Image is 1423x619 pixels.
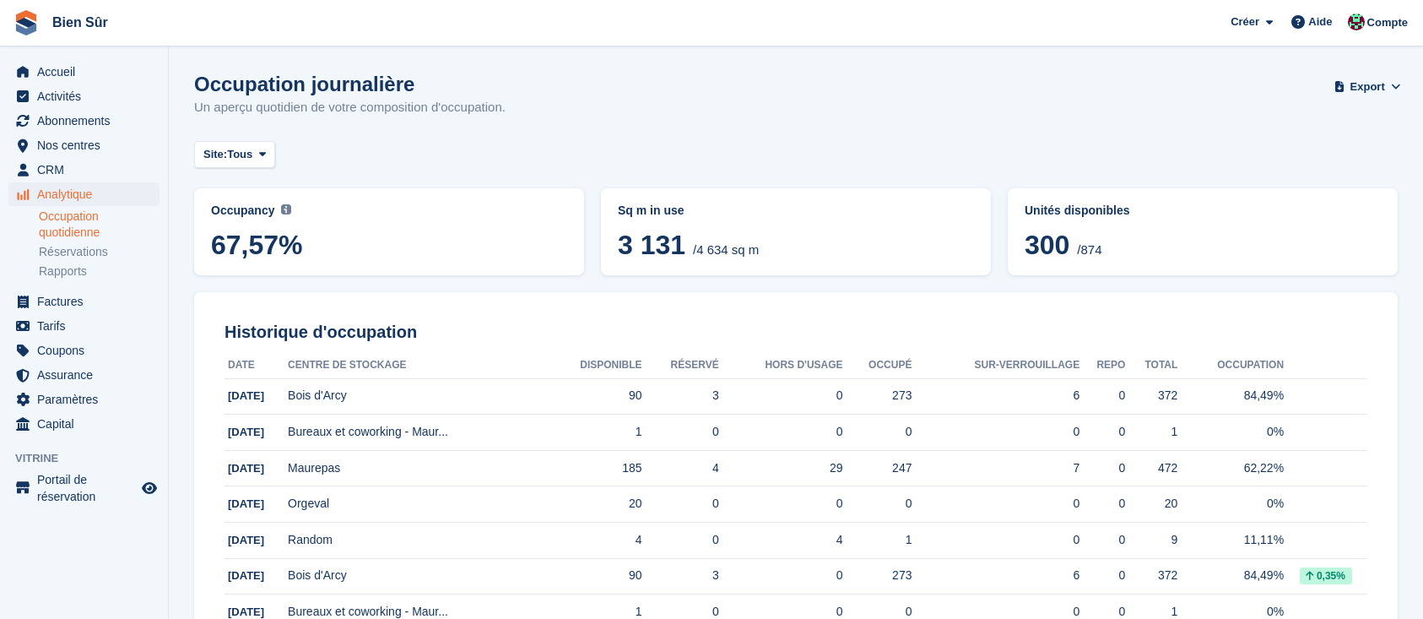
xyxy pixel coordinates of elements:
td: 0 [642,486,719,523]
div: 0 [912,423,1079,441]
span: Sq m in use [618,204,684,217]
span: Activités [37,84,138,108]
td: 84,49% [1177,378,1284,415]
span: [DATE] [228,569,264,582]
span: Paramètres [37,388,138,411]
span: 3 131 [618,230,685,260]
a: Occupation quotidienne [39,209,160,241]
span: [DATE] [228,534,264,546]
td: 372 [1125,378,1177,415]
td: 1 [544,415,642,451]
td: 4 [719,523,843,559]
th: Centre de stockage [288,352,544,379]
span: Tarifs [37,314,138,338]
td: 0% [1177,486,1284,523]
td: Bois d'Arcy [288,558,544,595]
a: Rapports [39,263,160,280]
th: Occupé [843,352,912,379]
td: 3 [642,558,719,595]
a: menu [8,109,160,133]
h2: Historique d'occupation [225,323,1367,342]
td: 472 [1125,450,1177,486]
a: menu [8,290,160,313]
span: Unités disponibles [1025,204,1129,217]
td: 62,22% [1177,450,1284,486]
span: [DATE] [228,389,264,402]
span: Créer [1231,14,1259,30]
abbr: Pourcentage actuel d'unités occupées ou Sur-verrouillage [1025,202,1381,220]
th: Hors d'usage [719,352,843,379]
th: Disponible [544,352,642,379]
span: [DATE] [228,605,264,618]
abbr: Current percentage of sq m occupied [211,202,567,220]
div: 273 [843,387,912,405]
a: menu [8,133,160,157]
span: [DATE] [228,462,264,475]
td: 9 [1125,523,1177,559]
div: 0 [1079,495,1125,513]
a: menu [8,339,160,362]
span: Portail de réservation [37,471,138,505]
th: Réservé [642,352,719,379]
td: 0 [642,415,719,451]
td: 0 [719,486,843,523]
div: 0 [1079,387,1125,405]
td: Random [288,523,544,559]
span: Occupancy [211,204,274,217]
td: 29 [719,450,843,486]
img: Anselme Guiraud [1348,14,1365,30]
td: 0 [642,523,719,559]
span: /4 634 sq m [693,242,759,257]
td: 372 [1125,558,1177,595]
span: Factures [37,290,138,313]
span: Site: [203,146,227,163]
button: Export [1337,73,1398,100]
a: menu [8,158,160,182]
div: 0 [912,495,1079,513]
a: menu [8,314,160,338]
td: 90 [544,378,642,415]
td: 90 [544,558,642,595]
span: Export [1350,79,1385,95]
td: Orgeval [288,486,544,523]
h1: Occupation journalière [194,73,506,95]
div: 0 [1079,567,1125,584]
td: Bureaux et coworking - Maur... [288,415,544,451]
th: Repo [1079,352,1125,379]
img: icon-info-grey-7440780725fd019a000dd9b08b2336e03edf1995a4989e88bcd33f0948082b44.svg [281,204,291,214]
span: Aide [1308,14,1332,30]
a: menu [8,412,160,436]
div: 0 [1079,459,1125,477]
td: 84,49% [1177,558,1284,595]
a: menu [8,363,160,387]
span: Vitrine [15,450,168,467]
a: Bien Sûr [46,8,115,36]
td: 0% [1177,415,1284,451]
span: Analytique [37,182,138,206]
th: Total [1125,352,1177,379]
span: Assurance [37,363,138,387]
abbr: Current breakdown of sq m occupied [618,202,974,220]
span: 67,57% [211,230,567,260]
span: [DATE] [228,426,264,438]
img: stora-icon-8386f47178a22dfd0bd8f6a31ec36ba5ce8667c1dd55bd0f319d3a0aa187defe.svg [14,10,39,35]
td: 4 [544,523,642,559]
span: Capital [37,412,138,436]
div: 273 [843,567,912,584]
div: 0 [843,495,912,513]
td: 0 [719,415,843,451]
th: Date [225,352,288,379]
td: 185 [544,450,642,486]
span: Nos centres [37,133,138,157]
a: menu [8,60,160,84]
span: Abonnements [37,109,138,133]
td: 0 [719,558,843,595]
th: Occupation [1177,352,1284,379]
span: 300 [1025,230,1069,260]
td: 3 [642,378,719,415]
td: 0 [719,378,843,415]
span: Compte [1367,14,1408,31]
td: Bois d'Arcy [288,378,544,415]
span: [DATE] [228,497,264,510]
td: 11,11% [1177,523,1284,559]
